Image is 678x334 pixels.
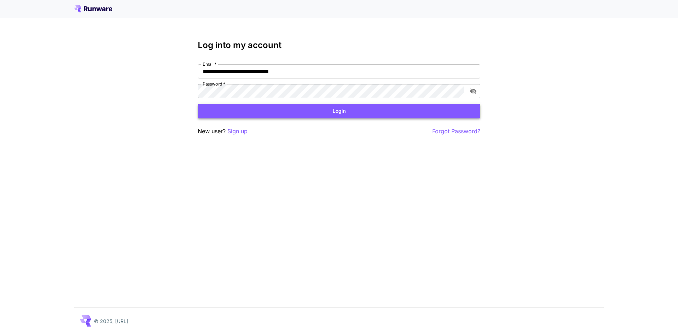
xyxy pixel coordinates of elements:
h3: Log into my account [198,40,480,50]
button: Forgot Password? [432,127,480,136]
p: New user? [198,127,248,136]
p: © 2025, [URL] [94,317,128,325]
label: Email [203,61,216,67]
button: Sign up [227,127,248,136]
button: toggle password visibility [467,85,480,98]
button: Login [198,104,480,118]
label: Password [203,81,225,87]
